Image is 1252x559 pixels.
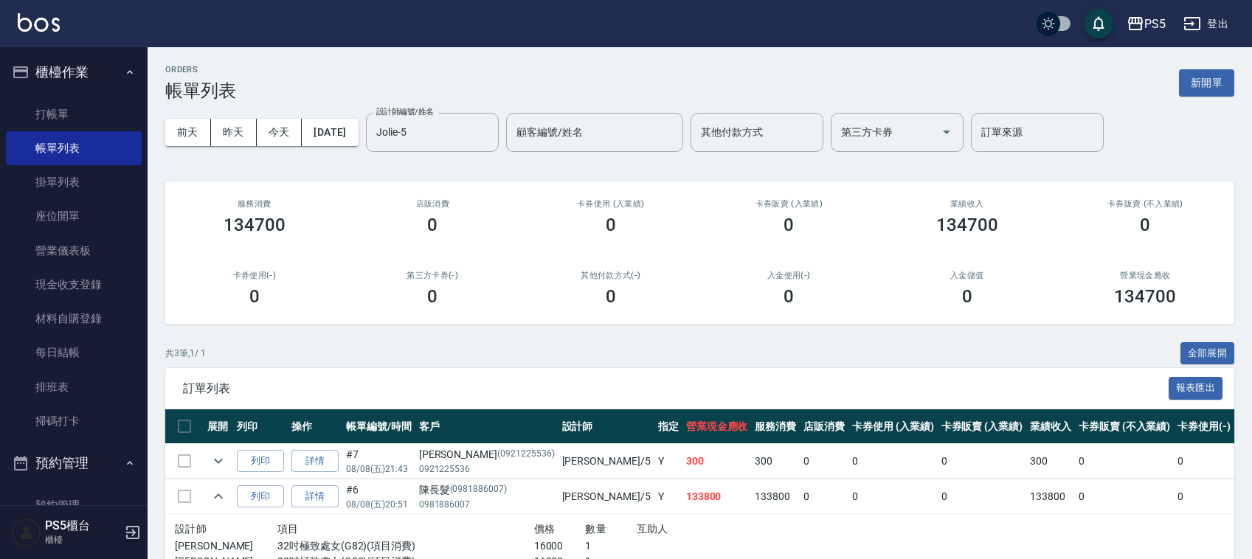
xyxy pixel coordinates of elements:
[18,13,60,32] img: Logo
[800,479,848,514] td: 0
[175,538,277,554] p: [PERSON_NAME]
[342,409,415,444] th: 帳單編號/時間
[751,409,800,444] th: 服務消費
[1180,342,1235,365] button: 全部展開
[183,199,326,209] h3: 服務消費
[1174,479,1234,514] td: 0
[848,409,938,444] th: 卡券使用 (入業績)
[6,336,142,369] a: 每日結帳
[539,271,682,280] h2: 其他付款方式(-)
[165,80,236,101] h3: 帳單列表
[938,409,1027,444] th: 卡券販賣 (入業績)
[751,444,800,479] td: 300
[1174,409,1234,444] th: 卡券使用(-)
[165,65,236,74] h2: ORDERS
[637,523,668,535] span: 互助人
[682,444,752,479] td: 300
[1074,199,1217,209] h2: 卡券販賣 (不入業績)
[1026,479,1075,514] td: 133800
[6,199,142,233] a: 座位開單
[585,538,637,554] p: 1
[896,199,1039,209] h2: 業績收入
[6,268,142,302] a: 現金收支登錄
[718,271,861,280] h2: 入金使用(-)
[896,271,1039,280] h2: 入金儲值
[362,199,505,209] h2: 店販消費
[606,286,616,307] h3: 0
[257,119,302,146] button: 今天
[277,523,299,535] span: 項目
[1121,9,1172,39] button: PS5
[1114,286,1176,307] h3: 134700
[1174,444,1234,479] td: 0
[175,523,207,535] span: 設計師
[165,119,211,146] button: 前天
[848,444,938,479] td: 0
[415,409,558,444] th: 客戶
[497,447,555,462] p: (0921225536)
[450,482,508,498] p: (0981886007)
[346,462,412,476] p: 08/08 (五) 21:43
[6,302,142,336] a: 材料自購登錄
[606,215,616,235] h3: 0
[302,119,358,146] button: [DATE]
[935,120,958,144] button: Open
[427,286,437,307] h3: 0
[291,485,339,508] a: 詳情
[654,479,682,514] td: Y
[1026,444,1075,479] td: 300
[585,523,606,535] span: 數量
[224,215,286,235] h3: 134700
[376,106,434,117] label: 設計師編號/姓名
[207,485,229,507] button: expand row
[1169,377,1223,400] button: 報表匯出
[1075,409,1174,444] th: 卡券販賣 (不入業績)
[419,482,555,498] div: 陳長髮
[277,538,534,554] p: 32吋極致處女(G82)(項目消費)
[800,444,848,479] td: 0
[165,347,206,360] p: 共 3 筆, 1 / 1
[342,444,415,479] td: #7
[751,479,800,514] td: 133800
[45,518,120,533] h5: PS5櫃台
[362,271,505,280] h2: 第三方卡券(-)
[6,488,142,522] a: 預約管理
[1179,75,1234,89] a: 新開單
[419,462,555,476] p: 0921225536
[558,444,654,479] td: [PERSON_NAME] /5
[1075,444,1174,479] td: 0
[938,444,1027,479] td: 0
[291,450,339,473] a: 詳情
[962,286,972,307] h3: 0
[12,518,41,547] img: Person
[558,479,654,514] td: [PERSON_NAME] /5
[6,131,142,165] a: 帳單列表
[784,215,794,235] h3: 0
[237,485,284,508] button: 列印
[419,498,555,511] p: 0981886007
[211,119,257,146] button: 昨天
[6,234,142,268] a: 營業儀表板
[718,199,861,209] h2: 卡券販賣 (入業績)
[1179,69,1234,97] button: 新開單
[654,444,682,479] td: Y
[534,538,586,554] p: 16000
[419,447,555,462] div: [PERSON_NAME]
[558,409,654,444] th: 設計師
[1084,9,1113,38] button: save
[848,479,938,514] td: 0
[288,409,342,444] th: 操作
[654,409,682,444] th: 指定
[682,479,752,514] td: 133800
[6,97,142,131] a: 打帳單
[207,450,229,472] button: expand row
[534,523,556,535] span: 價格
[1026,409,1075,444] th: 業績收入
[342,479,415,514] td: #6
[427,215,437,235] h3: 0
[237,450,284,473] button: 列印
[204,409,233,444] th: 展開
[1075,479,1174,514] td: 0
[1177,10,1234,38] button: 登出
[800,409,848,444] th: 店販消費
